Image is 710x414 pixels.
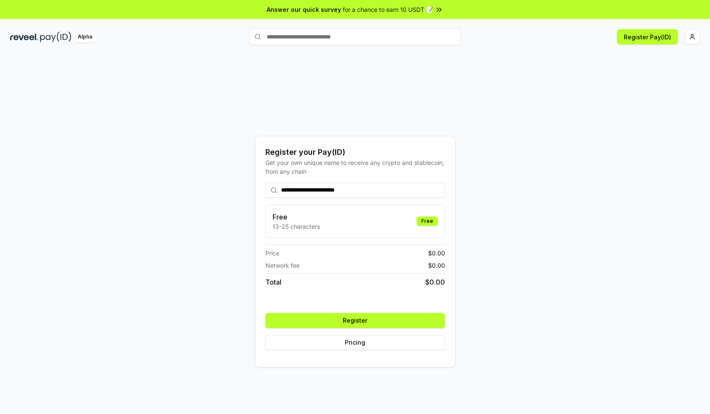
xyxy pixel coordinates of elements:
button: Register Pay(ID) [617,29,678,44]
span: Total [265,277,281,287]
span: for a chance to earn 10 USDT 📝 [343,5,433,14]
span: $ 0.00 [428,261,445,270]
div: Register your Pay(ID) [265,146,445,158]
span: $ 0.00 [428,249,445,258]
span: Network fee [265,261,300,270]
span: $ 0.00 [425,277,445,287]
button: Register [265,313,445,328]
img: pay_id [40,32,71,42]
div: Alpha [73,32,97,42]
span: Answer our quick survey [267,5,341,14]
div: Free [417,217,438,226]
h3: Free [273,212,320,222]
button: Pricing [265,335,445,350]
div: Get your own unique name to receive any crypto and stablecoin, from any chain [265,158,445,176]
p: 13-25 characters [273,222,320,231]
img: reveel_dark [10,32,38,42]
span: Price [265,249,279,258]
